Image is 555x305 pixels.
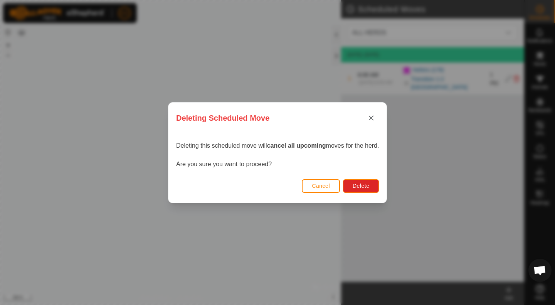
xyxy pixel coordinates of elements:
div: Open chat [528,259,552,282]
strong: cancel all upcoming [267,142,326,149]
p: Deleting this scheduled move will moves for the herd. [176,141,379,150]
span: Delete [353,183,369,189]
button: Cancel [302,179,340,192]
p: Are you sure you want to proceed? [176,160,379,169]
span: Deleting Scheduled Move [176,112,269,124]
span: Cancel [312,183,330,189]
button: Delete [343,179,379,192]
